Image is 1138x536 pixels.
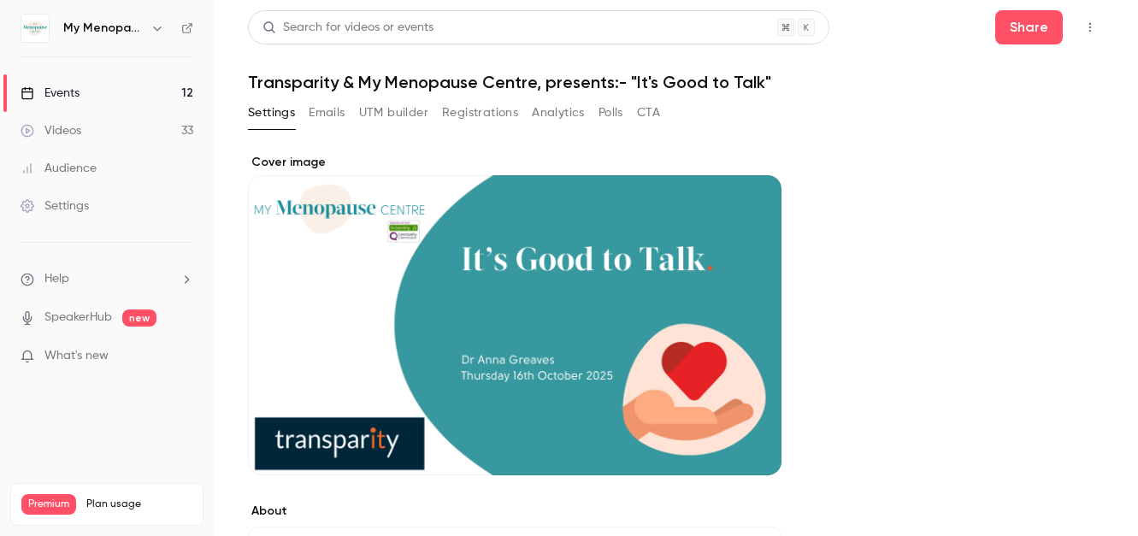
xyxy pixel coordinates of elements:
[21,494,76,515] span: Premium
[63,20,144,37] h6: My Menopause Centre
[262,19,433,37] div: Search for videos or events
[21,15,49,42] img: My Menopause Centre
[21,197,89,215] div: Settings
[248,154,781,171] label: Cover image
[21,160,97,177] div: Audience
[44,270,69,288] span: Help
[173,349,193,364] iframe: Noticeable Trigger
[442,99,518,127] button: Registrations
[995,10,1063,44] button: Share
[598,99,623,127] button: Polls
[248,99,295,127] button: Settings
[309,99,345,127] button: Emails
[248,72,1104,92] h1: Transparity & My Menopause Centre, presents:- "It's Good to Talk"
[248,154,781,475] section: Cover image
[637,99,660,127] button: CTA
[248,503,781,520] label: About
[44,347,109,365] span: What's new
[86,498,192,511] span: Plan usage
[44,309,112,327] a: SpeakerHub
[122,309,156,327] span: new
[532,99,585,127] button: Analytics
[21,122,81,139] div: Videos
[359,99,428,127] button: UTM builder
[21,270,193,288] li: help-dropdown-opener
[21,85,80,102] div: Events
